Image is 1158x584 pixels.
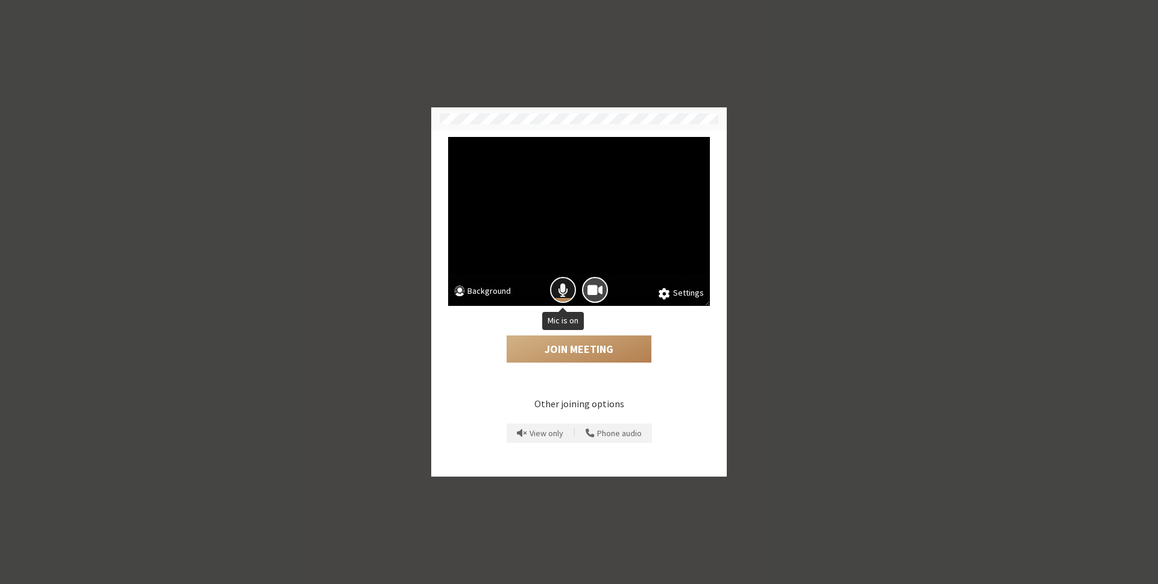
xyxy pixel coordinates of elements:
button: Mic is on [550,277,576,303]
button: Settings [659,287,704,300]
button: Join Meeting [507,335,651,363]
button: Background [454,285,511,300]
span: Phone audio [597,429,642,438]
button: Use your phone for mic and speaker while you view the meeting on this device. [581,424,646,443]
span: View only [530,429,563,438]
span: | [574,425,575,441]
p: Other joining options [448,396,710,411]
button: Prevent echo when there is already an active mic and speaker in the room. [513,424,568,443]
button: Camera is on [582,277,608,303]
